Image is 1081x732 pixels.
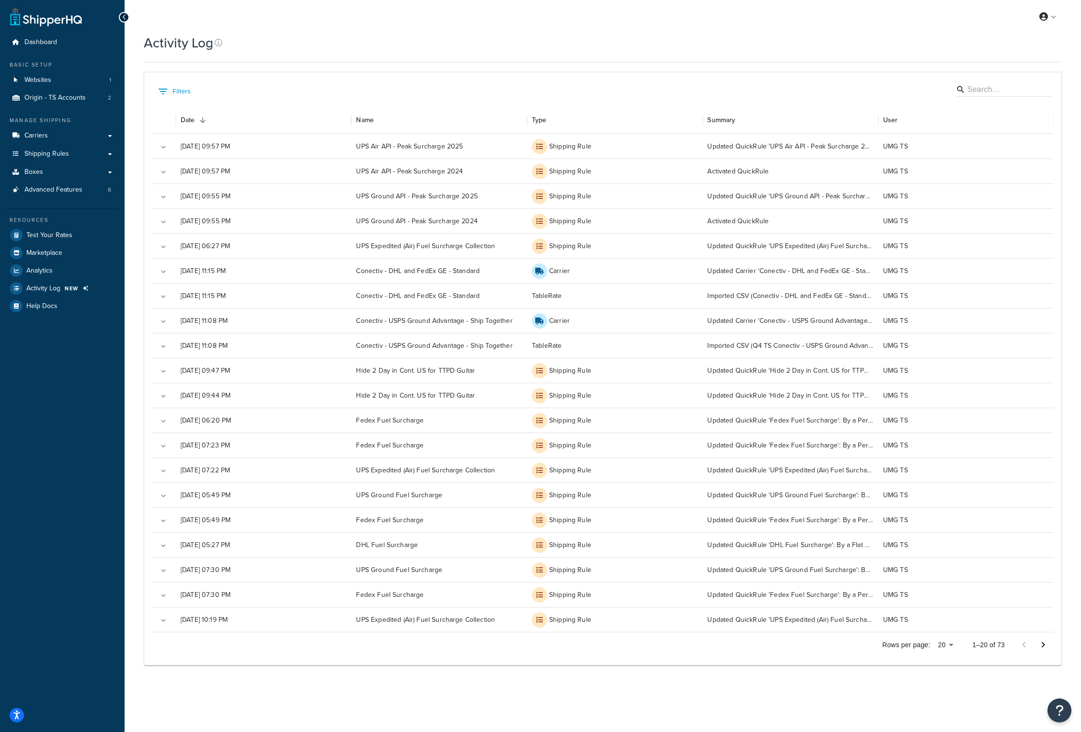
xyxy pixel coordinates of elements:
[7,227,117,244] a: Test Your Rates
[878,183,1054,208] div: UMG TS
[878,283,1054,308] div: UMG TS
[176,408,351,433] div: [DATE] 06:20 PM
[7,280,117,297] a: Activity Log NEW
[702,532,878,557] div: Updated QuickRule 'DHL Fuel Surcharge': By a Flat Rate
[65,285,79,292] span: NEW
[157,165,170,179] button: Expand
[26,285,60,293] span: Activity Log
[176,532,351,557] div: [DATE] 05:27 PM
[7,34,117,51] li: Dashboard
[7,89,117,107] a: Origin - TS Accounts 2
[176,383,351,408] div: [DATE] 09:44 PM
[702,283,878,308] div: Imported CSV (Conectiv - DHL and FedEx GE - Standard.csv): 618 created in Conectiv - DHL and FedE...
[549,366,591,376] p: Shipping Rule
[934,638,957,652] div: 20
[702,433,878,457] div: Updated QuickRule 'Fedex Fuel Surcharge': By a Percentage
[7,89,117,107] li: Origins
[109,76,111,84] span: 1
[157,489,170,503] button: Expand
[157,365,170,378] button: Expand
[7,163,117,181] li: Boxes
[878,582,1054,607] div: UMG TS
[7,116,117,125] div: Manage Shipping
[7,181,117,199] li: Advanced Features
[351,582,527,607] div: Fedex Fuel Surcharge
[7,181,117,199] a: Advanced Features 6
[351,557,527,582] div: UPS Ground Fuel Surcharge
[196,114,209,127] button: Sort
[549,540,591,550] p: Shipping Rule
[532,115,547,125] div: Type
[176,208,351,233] div: [DATE] 09:55 PM
[176,457,351,482] div: [DATE] 07:22 PM
[549,615,591,625] p: Shipping Rule
[157,614,170,627] button: Expand
[702,333,878,358] div: Imported CSV (Q4 TS Conectiv - USPS Ground Advantage - Ship Together.csv): 592 created in Conecti...
[7,216,117,224] div: Resources
[549,416,591,425] p: Shipping Rule
[176,607,351,632] div: [DATE] 10:19 PM
[351,433,527,457] div: Fedex Fuel Surcharge
[157,265,170,278] button: Expand
[878,208,1054,233] div: UMG TS
[26,302,57,310] span: Help Docs
[878,134,1054,159] div: UMG TS
[549,565,591,575] p: Shipping Rule
[351,159,527,183] div: UPS Air API - Peak Surcharge 2024
[157,290,170,303] button: Expand
[26,231,72,240] span: Test Your Rates
[351,507,527,532] div: Fedex Fuel Surcharge
[157,340,170,353] button: Expand
[108,186,111,194] span: 6
[157,190,170,204] button: Expand
[176,183,351,208] div: [DATE] 09:55 PM
[351,233,527,258] div: UPS Expedited (Air) Fuel Surcharge Collection
[7,127,117,145] a: Carriers
[549,466,591,475] p: Shipping Rule
[157,564,170,577] button: Expand
[24,38,57,46] span: Dashboard
[351,457,527,482] div: UPS Expedited (Air) Fuel Surcharge Collection
[702,233,878,258] div: Updated QuickRule 'UPS Expedited (Air) Fuel Surcharge Collection': By a Percentage
[702,383,878,408] div: Updated QuickRule 'Hide 2 Day in Cont. US for TTPD Guitar': By a Flat Rate, And Apply This Rate T...
[176,159,351,183] div: [DATE] 09:57 PM
[882,640,930,650] p: Rows per page:
[7,71,117,89] a: Websites 1
[878,532,1054,557] div: UMG TS
[7,145,117,163] a: Shipping Rules
[157,439,170,453] button: Expand
[7,280,117,297] li: Activity Log
[549,266,570,276] p: Carrier
[549,590,591,600] p: Shipping Rule
[878,383,1054,408] div: UMG TS
[351,607,527,632] div: UPS Expedited (Air) Fuel Surcharge Collection
[7,262,117,279] a: Analytics
[878,408,1054,433] div: UMG TS
[702,134,878,159] div: Updated QuickRule 'UPS Air API - Peak Surcharge 2025': Shipping Rule Name, Internal Description (...
[24,186,82,194] span: Advanced Features
[549,515,591,525] p: Shipping Rule
[702,408,878,433] div: Updated QuickRule 'Fedex Fuel Surcharge': By a Percentage
[878,159,1054,183] div: UMG TS
[157,589,170,602] button: Expand
[176,233,351,258] div: [DATE] 06:27 PM
[878,258,1054,283] div: UMG TS
[878,358,1054,383] div: UMG TS
[549,217,591,226] p: Shipping Rule
[26,267,53,275] span: Analytics
[351,532,527,557] div: DHL Fuel Surcharge
[878,333,1054,358] div: UMG TS
[176,582,351,607] div: [DATE] 07:30 PM
[176,557,351,582] div: [DATE] 07:30 PM
[176,283,351,308] div: [DATE] 11:15 PM
[883,115,898,125] div: User
[351,482,527,507] div: UPS Ground Fuel Surcharge
[108,94,111,102] span: 2
[24,132,48,140] span: Carriers
[24,94,86,102] span: Origin - TS Accounts
[967,84,1037,95] input: Search…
